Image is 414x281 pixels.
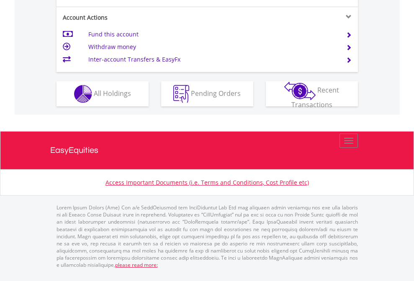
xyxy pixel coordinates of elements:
[161,81,253,106] button: Pending Orders
[57,13,207,22] div: Account Actions
[173,85,189,103] img: pending_instructions-wht.png
[266,81,358,106] button: Recent Transactions
[94,88,131,98] span: All Holdings
[191,88,241,98] span: Pending Orders
[284,82,316,100] img: transactions-zar-wht.png
[88,28,336,41] td: Fund this account
[57,204,358,268] p: Lorem Ipsum Dolors (Ame) Con a/e SeddOeiusmod tem InciDiduntut Lab Etd mag aliquaen admin veniamq...
[50,131,364,169] a: EasyEquities
[57,81,149,106] button: All Holdings
[115,261,158,268] a: please read more:
[74,85,92,103] img: holdings-wht.png
[105,178,309,186] a: Access Important Documents (i.e. Terms and Conditions, Cost Profile etc)
[88,53,336,66] td: Inter-account Transfers & EasyFx
[88,41,336,53] td: Withdraw money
